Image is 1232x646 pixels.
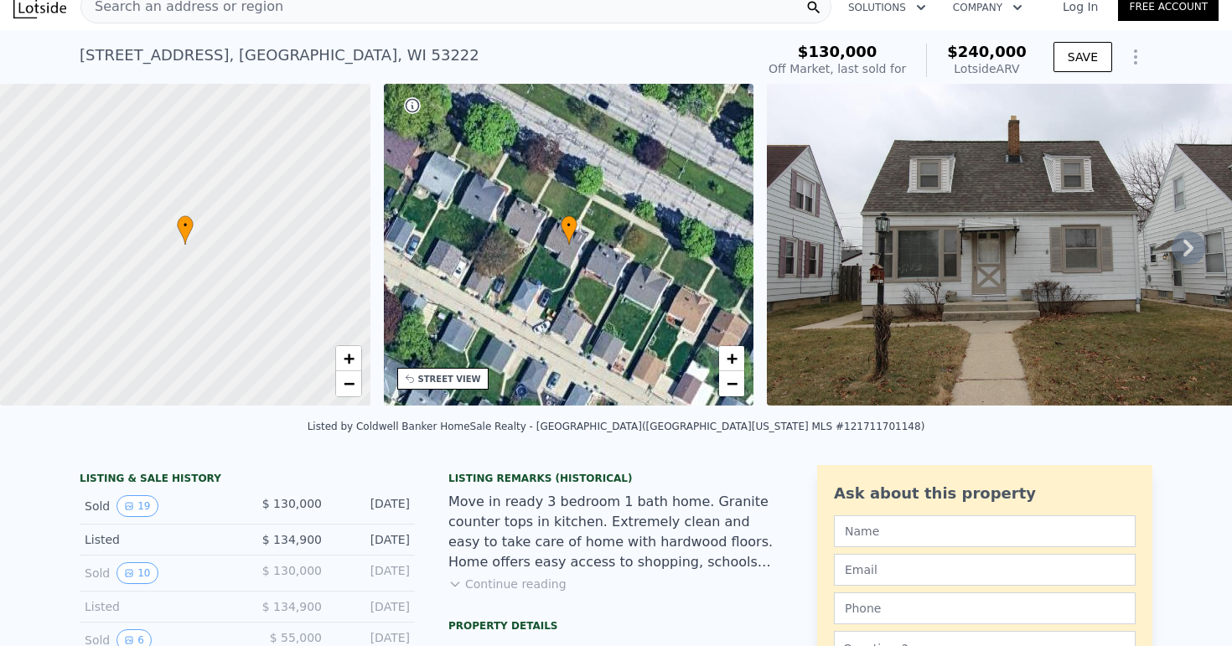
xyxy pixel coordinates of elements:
span: • [177,218,194,233]
span: $ 130,000 [262,497,322,510]
span: • [561,218,577,233]
div: [DATE] [335,598,410,615]
a: Zoom out [336,371,361,396]
span: + [343,348,354,369]
div: [DATE] [335,531,410,548]
div: Move in ready 3 bedroom 1 bath home. Granite counter tops in kitchen. Extremely clean and easy to... [448,492,784,572]
div: Sold [85,562,234,584]
div: STREET VIEW [418,373,481,385]
a: Zoom out [719,371,744,396]
button: SAVE [1053,42,1112,72]
span: − [343,373,354,394]
div: Property details [448,619,784,633]
div: Sold [85,495,234,517]
span: + [727,348,738,369]
div: Listed [85,598,234,615]
input: Name [834,515,1136,547]
div: Listed by Coldwell Banker HomeSale Realty - [GEOGRAPHIC_DATA] ([GEOGRAPHIC_DATA][US_STATE] MLS #1... [308,421,925,432]
div: Listing Remarks (Historical) [448,472,784,485]
span: $240,000 [947,43,1027,60]
div: [DATE] [335,562,410,584]
div: Ask about this property [834,482,1136,505]
button: Show Options [1119,40,1152,74]
button: Continue reading [448,576,567,592]
span: $ 130,000 [262,564,322,577]
span: − [727,373,738,394]
a: Zoom in [336,346,361,371]
span: $ 55,000 [270,631,322,644]
button: View historical data [116,562,158,584]
div: [DATE] [335,495,410,517]
div: • [177,215,194,245]
span: $130,000 [798,43,877,60]
div: Lotside ARV [947,60,1027,77]
div: [STREET_ADDRESS] , [GEOGRAPHIC_DATA] , WI 53222 [80,44,479,67]
div: Listed [85,531,234,548]
input: Email [834,554,1136,586]
input: Phone [834,592,1136,624]
a: Zoom in [719,346,744,371]
div: LISTING & SALE HISTORY [80,472,415,488]
button: View historical data [116,495,158,517]
div: • [561,215,577,245]
span: $ 134,900 [262,533,322,546]
span: $ 134,900 [262,600,322,613]
div: Off Market, last sold for [769,60,906,77]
